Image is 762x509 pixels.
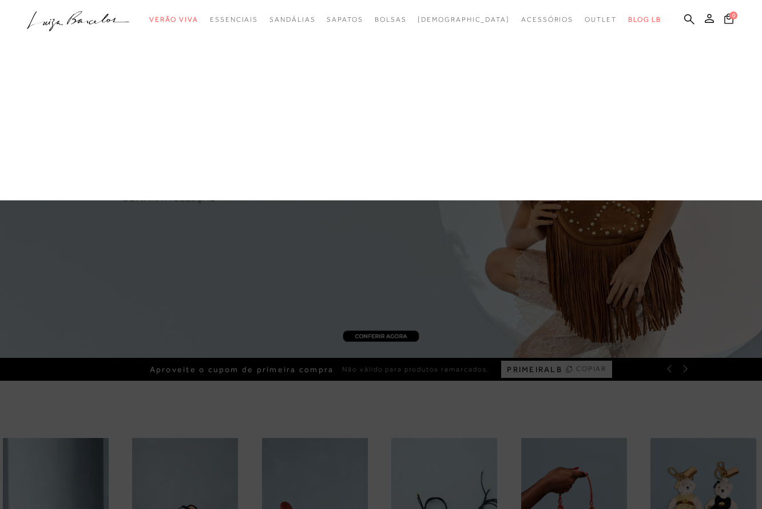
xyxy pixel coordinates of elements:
span: Verão Viva [149,15,199,23]
a: categoryNavScreenReaderText [521,9,573,30]
span: Outlet [585,15,617,23]
button: 0 [721,13,737,28]
span: Sapatos [327,15,363,23]
a: categoryNavScreenReaderText [269,9,315,30]
span: [DEMOGRAPHIC_DATA] [418,15,510,23]
a: categoryNavScreenReaderText [327,9,363,30]
span: Acessórios [521,15,573,23]
a: categoryNavScreenReaderText [149,9,199,30]
span: Essenciais [210,15,258,23]
span: Sandálias [269,15,315,23]
span: Bolsas [375,15,407,23]
a: noSubCategoriesText [418,9,510,30]
a: categoryNavScreenReaderText [210,9,258,30]
a: categoryNavScreenReaderText [375,9,407,30]
a: categoryNavScreenReaderText [585,9,617,30]
a: BLOG LB [628,9,661,30]
span: 0 [729,11,737,19]
span: BLOG LB [628,15,661,23]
